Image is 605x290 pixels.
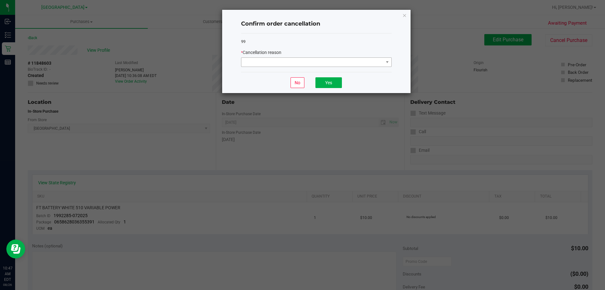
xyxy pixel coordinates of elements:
h4: Confirm order cancellation [241,20,392,28]
button: Close [402,11,407,19]
span: Cancellation reason [243,50,281,55]
button: Yes [315,77,342,88]
button: No [291,77,304,88]
iframe: Resource center [6,240,25,258]
span: 99 [241,39,245,44]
